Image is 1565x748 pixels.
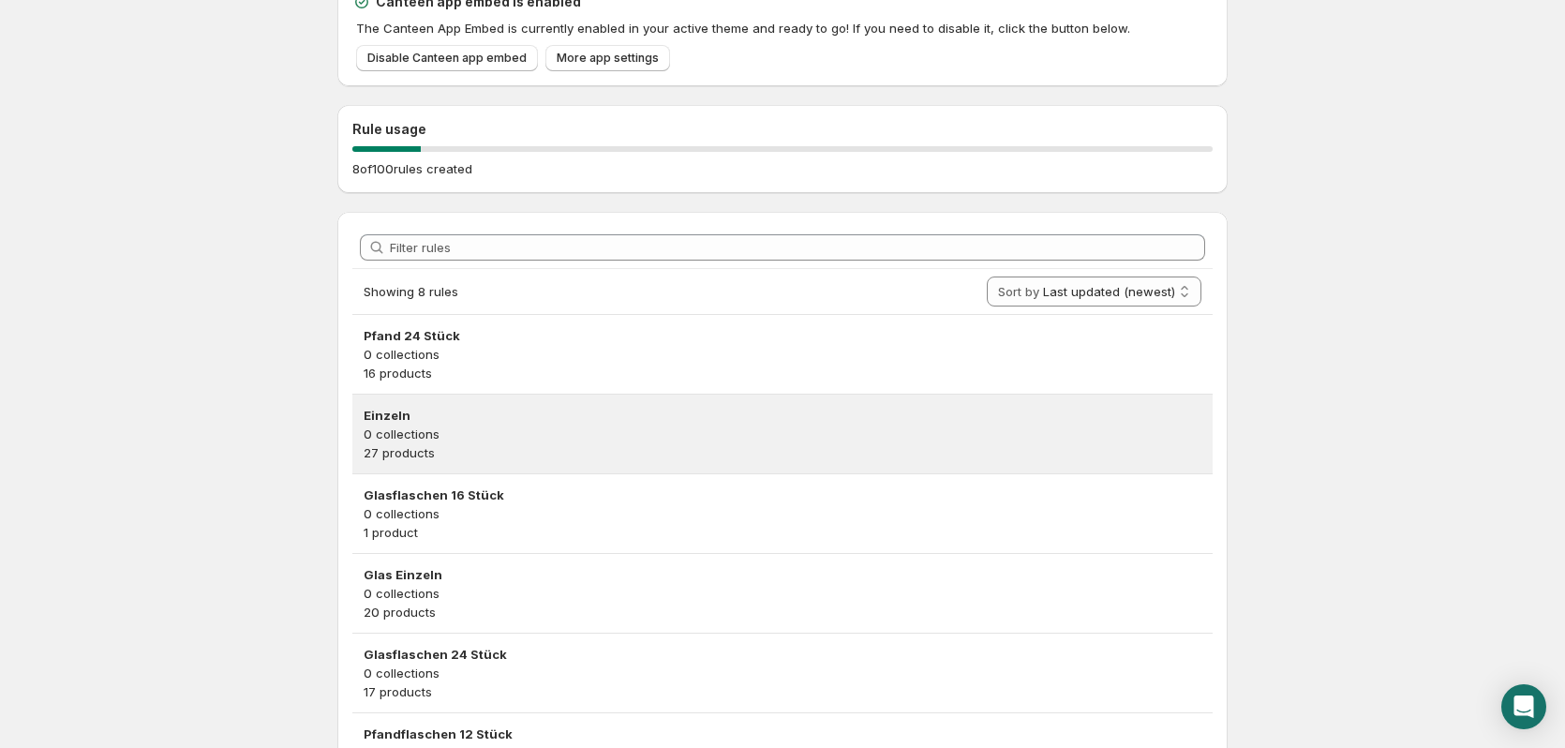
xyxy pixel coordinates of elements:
h3: Pfand 24 Stück [364,326,1201,345]
p: 0 collections [364,425,1201,443]
p: 27 products [364,443,1201,462]
div: Open Intercom Messenger [1501,684,1546,729]
p: 17 products [364,682,1201,701]
p: 0 collections [364,345,1201,364]
p: 16 products [364,364,1201,382]
p: 8 of 100 rules created [352,159,472,178]
h3: Glas Einzeln [364,565,1201,584]
p: 20 products [364,603,1201,621]
a: More app settings [545,45,670,71]
h3: Glasflaschen 24 Stück [364,645,1201,664]
p: The Canteen App Embed is currently enabled in your active theme and ready to go! If you need to d... [356,19,1213,37]
h3: Pfandflaschen 12 Stück [364,725,1201,743]
span: More app settings [557,51,659,66]
input: Filter rules [390,234,1205,261]
h2: Rule usage [352,120,1213,139]
h3: Einzeln [364,406,1201,425]
span: Disable Canteen app embed [367,51,527,66]
p: 1 product [364,523,1201,542]
p: 0 collections [364,584,1201,603]
p: 0 collections [364,504,1201,523]
span: Showing 8 rules [364,284,458,299]
a: Disable Canteen app embed [356,45,538,71]
p: 0 collections [364,664,1201,682]
h3: Glasflaschen 16 Stück [364,486,1201,504]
